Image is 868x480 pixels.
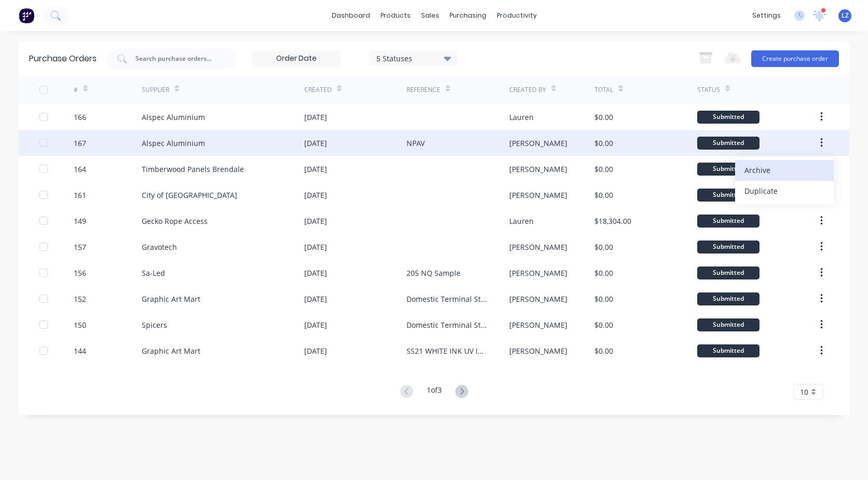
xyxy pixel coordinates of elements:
div: Spicers [142,319,167,330]
div: Status [697,85,720,95]
div: Alspec Aluminium [142,112,205,123]
div: Domestic Terminal Stage 2 & 3 [406,319,488,330]
div: purchasing [444,8,492,23]
div: [PERSON_NAME] [509,345,567,356]
div: Purchase Orders [29,52,97,65]
div: [DATE] [304,268,327,278]
div: $0.00 [594,268,613,278]
div: 166 [74,112,86,123]
div: NPAV [406,138,425,149]
div: [DATE] [304,112,327,123]
div: $0.00 [594,164,613,175]
div: $0.00 [594,190,613,201]
div: productivity [492,8,542,23]
div: [PERSON_NAME] [509,242,567,252]
span: LZ [842,11,849,20]
div: $0.00 [594,112,613,123]
div: Gravotech [142,242,177,252]
input: Search purchase orders... [134,54,221,64]
div: 205 NQ Sample [406,268,460,278]
div: Submitted [697,111,759,124]
div: Archive [744,163,824,178]
div: [PERSON_NAME] [509,319,567,330]
div: $0.00 [594,345,613,356]
div: 1 of 3 [427,384,442,399]
div: Submitted [697,215,759,228]
div: Submitted [697,292,759,305]
div: 149 [74,216,86,226]
div: 161 [74,190,86,201]
div: Supplier [142,85,169,95]
div: Submitted [697,163,759,176]
div: Reference [406,85,440,95]
div: [PERSON_NAME] [509,164,567,175]
div: [PERSON_NAME] [509,190,567,201]
span: 10 [800,386,808,397]
div: $18,304.00 [594,216,631,226]
div: [DATE] [304,216,327,226]
div: Graphic Art Mart [142,294,200,304]
div: Total [594,85,613,95]
div: Alspec Aluminium [142,138,205,149]
div: [DATE] [304,294,327,304]
div: [DATE] [304,319,327,330]
div: [DATE] [304,242,327,252]
div: 164 [74,164,86,175]
a: dashboard [327,8,375,23]
div: 167 [74,138,86,149]
div: $0.00 [594,294,613,304]
div: Submitted [697,344,759,357]
div: [PERSON_NAME] [509,268,567,278]
div: products [375,8,416,23]
div: $0.00 [594,242,613,252]
input: Order Date [253,51,340,66]
div: Submitted [697,241,759,254]
button: Create purchase order [751,50,839,67]
div: Submitted [697,266,759,279]
div: City of [GEOGRAPHIC_DATA] [142,190,237,201]
div: Lauren [509,216,534,226]
div: [PERSON_NAME] [509,138,567,149]
div: 5 Statuses [376,52,451,63]
div: Sa-Led [142,268,165,278]
div: Domestic Terminal Stage 2 & 3 [406,294,488,304]
div: Lauren [509,112,534,123]
div: Submitted [697,189,759,202]
div: SS21 WHITE INK UV INKS [406,345,488,356]
div: $0.00 [594,319,613,330]
div: settings [747,8,786,23]
div: [DATE] [304,164,327,175]
div: Submitted [697,318,759,331]
div: 157 [74,242,86,252]
div: [DATE] [304,345,327,356]
div: sales [416,8,444,23]
div: # [74,85,78,95]
div: Created [304,85,332,95]
div: Duplicate [744,183,824,198]
div: 156 [74,268,86,278]
div: Graphic Art Mart [142,345,200,356]
div: 150 [74,319,86,330]
div: Timberwood Panels Brendale [142,164,244,175]
img: Factory [19,8,34,23]
div: Created By [509,85,546,95]
div: 152 [74,294,86,304]
div: [DATE] [304,190,327,201]
div: $0.00 [594,138,613,149]
div: 144 [74,345,86,356]
div: [PERSON_NAME] [509,294,567,304]
div: [DATE] [304,138,327,149]
div: Gecko Rope Access [142,216,208,226]
div: Submitted [697,137,759,150]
